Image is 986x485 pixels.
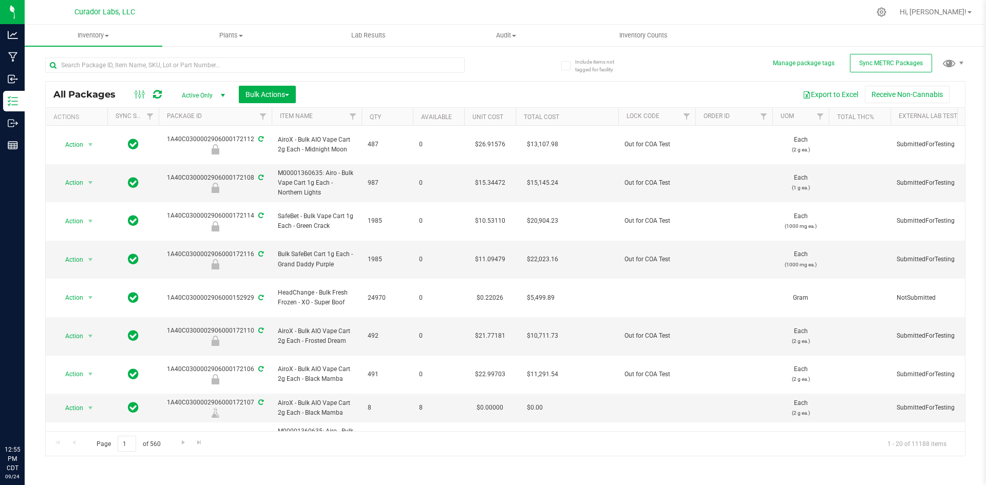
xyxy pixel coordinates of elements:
[5,473,20,480] p: 09/24
[84,253,97,267] span: select
[157,408,273,418] div: Lab Sample
[464,317,516,356] td: $21.77181
[464,126,516,164] td: $26.91576
[419,293,458,303] span: 0
[257,327,263,334] span: Sync from Compliance System
[239,86,296,103] button: Bulk Actions
[56,367,84,381] span: Action
[128,176,139,190] span: In Sync
[8,140,18,150] inline-svg: Reports
[300,25,438,46] a: Lab Results
[522,400,548,415] span: $0.00
[278,288,355,307] span: HeadChange - Bulk Fresh Frozen - XO - Super Boof
[192,436,207,450] a: Go to the last page
[779,145,823,154] p: (2 g ea.)
[522,214,563,228] span: $20,904.23
[779,211,823,231] span: Each
[167,112,202,120] a: Package ID
[522,290,560,305] span: $5,499.89
[278,326,355,346] span: AiroX - Bulk AIO Vape Cart 2g Each - Frosted Dream
[472,113,503,121] a: Unit Cost
[257,294,263,301] span: Sync from Compliance System
[128,252,139,266] span: In Sync
[25,25,162,46] a: Inventory
[796,86,865,103] button: Export to Excel
[245,90,289,99] span: Bulk Actions
[128,137,139,151] span: In Sync
[88,436,169,452] span: Page of 560
[257,399,263,406] span: Sync from Compliance System
[53,89,126,100] span: All Packages
[464,279,516,317] td: $0.22026
[624,140,689,149] span: Out for COA Test
[337,31,400,40] span: Lab Results
[779,249,823,269] span: Each
[8,30,18,40] inline-svg: Analytics
[157,398,273,418] div: 1A40C0300002906000172107
[74,8,135,16] span: Curador Labs, LLC
[464,394,516,422] td: $0.00000
[779,336,823,346] p: (2 g ea.)
[875,7,888,17] div: Manage settings
[84,401,97,415] span: select
[368,178,407,188] span: 987
[779,364,823,384] span: Each
[128,367,139,381] span: In Sync
[8,52,18,62] inline-svg: Manufacturing
[522,328,563,343] span: $10,711.73
[779,183,823,192] p: (1 g ea.)
[464,202,516,241] td: $10.53110
[56,290,84,305] span: Action
[157,134,273,154] div: 1A40C0300002906000172112
[464,164,516,203] td: $15.34472
[779,398,823,418] span: Each
[278,168,355,198] span: M00001360635: Airo - Bulk Vape Cart 1g Each - Northern Lights
[900,8,966,16] span: Hi, [PERSON_NAME]!
[157,221,273,231] div: Out for COA Test
[84,367,97,381] span: select
[419,216,458,226] span: 0
[678,108,695,125] a: Filter
[8,74,18,84] inline-svg: Inbound
[255,108,272,125] a: Filter
[779,408,823,418] p: (2 g ea.)
[779,326,823,346] span: Each
[624,331,689,341] span: Out for COA Test
[368,370,407,379] span: 491
[10,403,41,434] iframe: Resource center
[575,58,627,73] span: Include items not tagged for facility
[522,367,563,382] span: $11,291.54
[128,400,139,415] span: In Sync
[53,113,103,121] div: Actions
[850,54,932,72] button: Sync METRC Packages
[128,214,139,228] span: In Sync
[278,135,355,154] span: AiroX - Bulk AIO Vape Cart 2g Each - Midnight Moon
[779,260,823,269] p: (1000 mg ea.)
[624,255,689,264] span: Out for COA Test
[278,249,355,269] span: Bulk SafeBet Cart 1g Each - Grand Daddy Purple
[56,329,84,343] span: Action
[257,212,263,219] span: Sync from Compliance System
[605,31,681,40] span: Inventory Counts
[278,426,355,456] span: M00001360635: Airo - Bulk Vape Cart 1g Each - Northern Lights
[157,211,273,231] div: 1A40C0300002906000172114
[84,329,97,343] span: select
[157,293,273,303] div: 1A40C0300002906000152929
[176,436,191,450] a: Go to the next page
[84,290,97,305] span: select
[812,108,829,125] a: Filter
[368,331,407,341] span: 492
[781,112,794,120] a: UOM
[755,108,772,125] a: Filter
[128,328,139,343] span: In Sync
[370,113,381,121] a: Qty
[157,364,273,384] div: 1A40C0300002906000172106
[773,59,835,68] button: Manage package tags
[865,86,950,103] button: Receive Non-Cannabis
[157,144,273,154] div: Out for COA Test
[437,25,575,46] a: Audit
[128,290,139,305] span: In Sync
[624,370,689,379] span: Out for COA Test
[56,401,84,415] span: Action
[627,112,659,120] a: Lock Code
